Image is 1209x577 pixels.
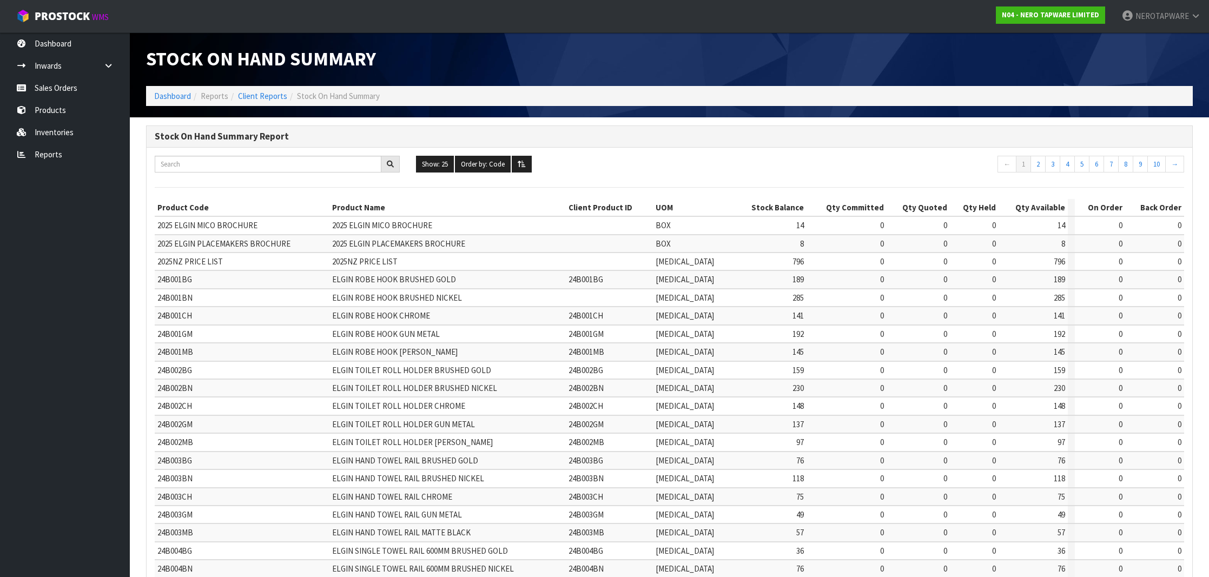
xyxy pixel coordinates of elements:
span: 24B003GM [157,509,193,520]
span: 0 [880,256,884,267]
span: 0 [943,256,947,267]
a: 7 [1104,156,1119,173]
span: 24B003MB [157,527,193,538]
span: 0 [992,274,996,284]
span: 14 [796,220,804,230]
span: ELGIN TOILET ROLL HOLDER GUN METAL [332,419,475,429]
th: Product Code [155,199,329,216]
span: 0 [943,220,947,230]
span: 0 [880,509,884,520]
span: 24B001MB [157,347,193,357]
span: 0 [1178,509,1181,520]
th: Qty Held [950,199,999,216]
span: 0 [1178,220,1181,230]
span: 0 [992,293,996,303]
span: 159 [1054,365,1065,375]
small: WMS [92,12,109,22]
span: 141 [1054,310,1065,321]
span: 24B002BN [569,383,604,393]
span: BOX [656,238,671,249]
a: 2 [1030,156,1046,173]
span: ELGIN TOILET ROLL HOLDER [PERSON_NAME] [332,437,493,447]
span: 159 [792,365,804,375]
span: 0 [880,563,884,574]
span: 0 [1178,492,1181,502]
span: [MEDICAL_DATA] [656,329,714,339]
span: 0 [943,401,947,411]
span: 24B002BG [157,365,192,375]
span: 24B003BG [569,455,603,466]
span: 0 [943,492,947,502]
span: Stock On Hand Summary [297,91,380,101]
span: 36 [1058,546,1065,556]
span: 24B002MB [569,437,604,447]
span: 24B002BG [569,365,603,375]
th: Qty Quoted [887,199,950,216]
th: On Order [1075,199,1125,216]
span: 230 [792,383,804,393]
span: 148 [792,401,804,411]
span: 0 [880,310,884,321]
span: ELGIN HAND TOWEL RAIL BRUSHED GOLD [332,455,478,466]
span: 0 [1119,220,1122,230]
span: 192 [792,329,804,339]
span: 0 [1178,401,1181,411]
a: 10 [1147,156,1166,173]
span: 24B004BG [157,546,192,556]
span: [MEDICAL_DATA] [656,274,714,284]
span: 57 [796,527,804,538]
nav: Page navigation [939,156,1184,176]
span: 2025NZ PRICE LIST [157,256,223,267]
span: 0 [992,383,996,393]
span: 285 [1054,293,1065,303]
span: [MEDICAL_DATA] [656,563,714,574]
span: 796 [1054,256,1065,267]
span: 0 [1178,256,1181,267]
span: 24B001BG [157,274,192,284]
span: 0 [1178,238,1181,249]
span: [MEDICAL_DATA] [656,256,714,267]
span: 0 [992,238,996,249]
span: [MEDICAL_DATA] [656,527,714,538]
span: 2025 ELGIN MICO BROCHURE [332,220,432,230]
span: 0 [1178,347,1181,357]
span: 0 [943,437,947,447]
span: ELGIN HAND TOWEL RAIL BRUSHED NICKEL [332,473,484,483]
span: 145 [1054,347,1065,357]
a: 6 [1089,156,1104,173]
span: [MEDICAL_DATA] [656,546,714,556]
th: Back Order [1125,199,1184,216]
span: 76 [1058,455,1065,466]
span: 24B002CH [569,401,603,411]
span: 0 [1178,527,1181,538]
span: 24B003CH [157,492,192,502]
span: 0 [992,401,996,411]
input: Search [155,156,381,173]
th: Qty Available [999,199,1068,216]
span: 97 [796,437,804,447]
span: Stock On Hand Summary [146,47,376,71]
span: 0 [880,383,884,393]
span: 24B001CH [157,310,192,321]
span: 0 [992,455,996,466]
a: 3 [1045,156,1060,173]
span: 24B002GM [569,419,604,429]
span: 0 [880,455,884,466]
span: 0 [943,383,947,393]
strong: N04 - NERO TAPWARE LIMITED [1002,10,1099,19]
span: 0 [992,256,996,267]
span: 0 [943,365,947,375]
span: 76 [796,563,804,574]
span: 0 [1119,329,1122,339]
span: 0 [1119,455,1122,466]
span: 0 [992,546,996,556]
span: [MEDICAL_DATA] [656,365,714,375]
span: 0 [1178,437,1181,447]
span: ELGIN HAND TOWEL RAIL CHROME [332,492,452,502]
span: [MEDICAL_DATA] [656,419,714,429]
span: 0 [1178,546,1181,556]
span: 24B002CH [157,401,192,411]
span: 189 [1054,274,1065,284]
span: 285 [792,293,804,303]
span: [MEDICAL_DATA] [656,293,714,303]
